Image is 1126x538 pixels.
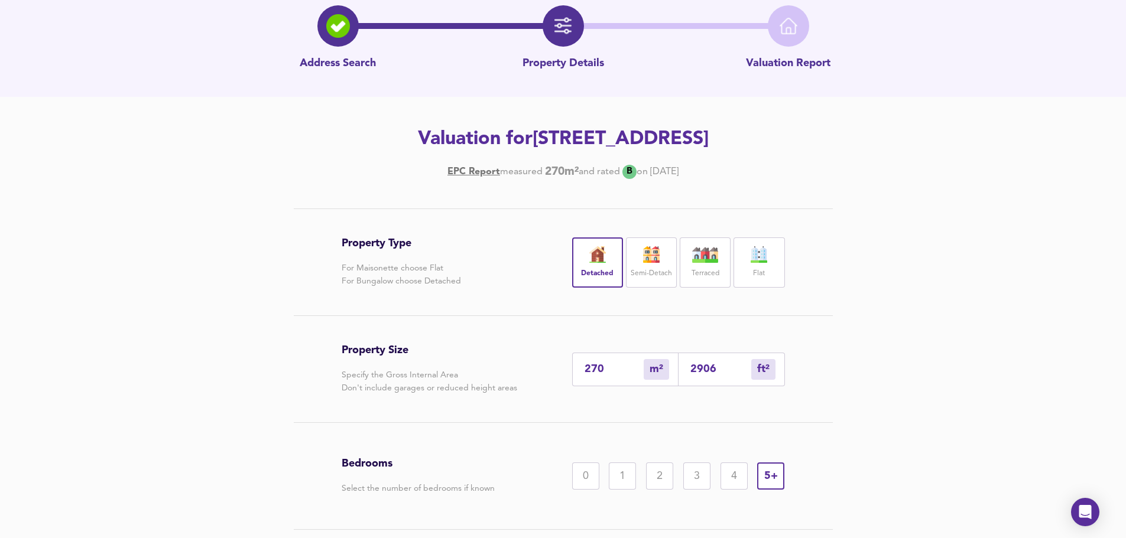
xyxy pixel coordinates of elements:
[626,237,677,288] div: Semi-Detach
[746,56,830,71] p: Valuation Report
[447,165,500,178] a: EPC Report
[690,363,751,376] input: Sqft
[683,462,710,490] div: 3
[637,246,666,263] img: house-icon
[572,462,599,490] div: 0
[609,462,636,490] div: 1
[646,462,673,490] div: 2
[523,56,604,71] p: Property Details
[680,237,731,288] div: Terraced
[342,344,517,357] h3: Property Size
[581,266,614,281] label: Detached
[757,462,784,490] div: 5+
[780,17,797,35] img: home-icon
[342,482,495,495] p: Select the number of bedrooms if known
[300,56,376,71] p: Address Search
[572,237,623,288] div: Detached
[690,246,720,263] img: house-icon
[751,359,775,380] div: m²
[342,237,461,250] h3: Property Type
[447,165,679,179] div: [DATE]
[554,17,572,35] img: filter-icon
[622,165,637,179] div: B
[1071,498,1099,526] div: Open Intercom Messenger
[342,369,517,394] p: Specify the Gross Internal Area Don't include garages or reduced height areas
[631,266,672,281] label: Semi-Detach
[579,165,620,178] div: and rated
[326,14,350,38] img: search-icon
[585,363,644,376] input: Enter sqm
[753,266,765,281] label: Flat
[545,165,579,178] b: 270 m²
[229,126,898,152] h2: Valuation for [STREET_ADDRESS]
[734,237,784,288] div: Flat
[342,457,495,470] h3: Bedrooms
[721,462,748,490] div: 4
[637,165,648,178] div: on
[744,246,774,263] img: flat-icon
[644,359,669,380] div: m²
[500,165,543,178] div: measured
[692,266,719,281] label: Terraced
[583,246,612,263] img: house-icon
[342,262,461,288] p: For Maisonette choose Flat For Bungalow choose Detached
